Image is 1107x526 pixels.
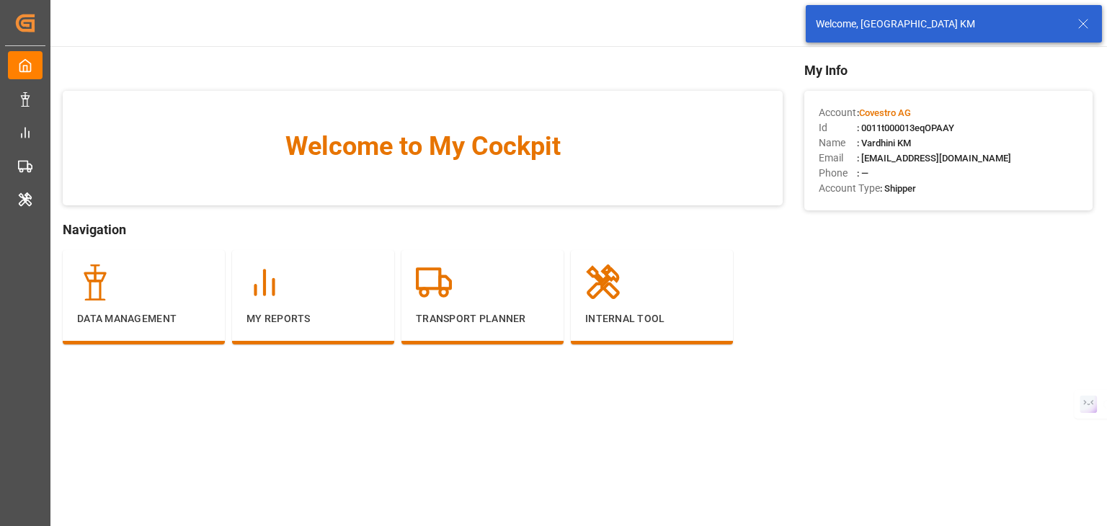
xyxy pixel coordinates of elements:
span: My Info [804,61,1093,80]
span: Name [819,135,857,151]
span: : [EMAIL_ADDRESS][DOMAIN_NAME] [857,153,1011,164]
div: Welcome, [GEOGRAPHIC_DATA] KM [816,17,1064,32]
span: : — [857,168,868,179]
span: Phone [819,166,857,181]
p: My Reports [246,311,380,326]
span: : 0011t000013eqOPAAY [857,122,954,133]
span: Account [819,105,857,120]
span: Id [819,120,857,135]
span: : Vardhini KM [857,138,911,148]
span: Covestro AG [859,107,911,118]
p: Internal Tool [585,311,719,326]
p: Data Management [77,311,210,326]
span: Email [819,151,857,166]
span: Welcome to My Cockpit [92,127,754,166]
p: Transport Planner [416,311,549,326]
span: Navigation [63,220,783,239]
span: : [857,107,911,118]
span: : Shipper [880,183,916,194]
span: Account Type [819,181,880,196]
